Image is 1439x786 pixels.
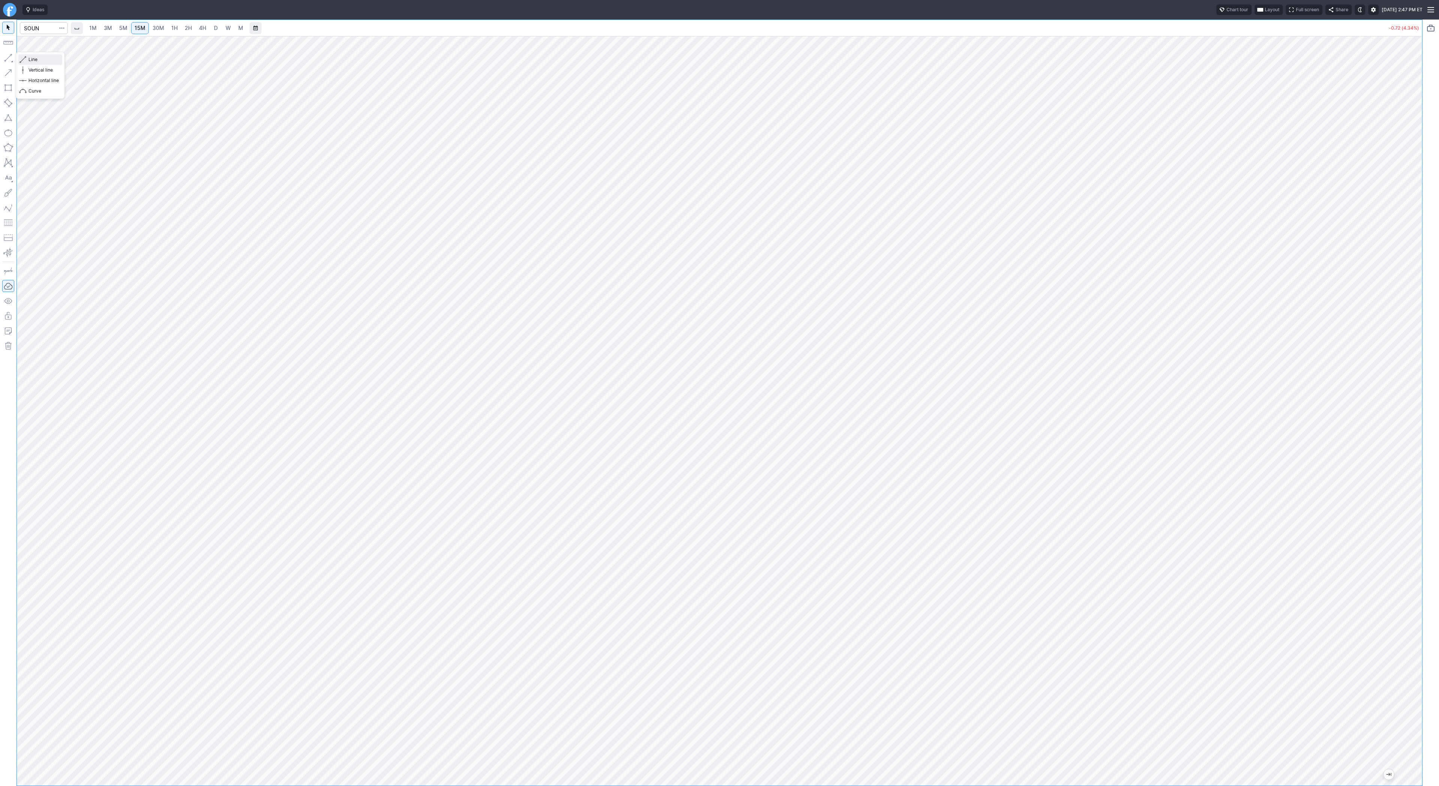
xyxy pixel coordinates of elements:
span: Full screen [1296,6,1319,13]
button: Portfolio watchlist [1425,22,1437,34]
span: M [238,25,243,31]
a: 4H [196,22,209,34]
span: 4H [199,25,206,31]
a: M [235,22,247,34]
button: Hide drawings [2,295,14,307]
a: 2H [181,22,195,34]
span: Vertical line [28,66,59,74]
a: 5M [116,22,131,34]
button: Triangle [2,112,14,124]
span: Layout [1265,6,1279,13]
button: Layout [1255,4,1283,15]
span: 15M [135,25,145,31]
p: -0.72 (4.34%) [1389,26,1419,30]
button: Toggle dark mode [1355,4,1365,15]
button: Full screen [1286,4,1322,15]
button: Ideas [22,4,48,15]
span: [DATE] 2:47 PM ET [1382,6,1423,13]
button: Drawing mode: Single [2,265,14,277]
div: Line [16,52,65,99]
button: Interval [71,22,83,34]
span: Share [1336,6,1348,13]
button: Range [250,22,262,34]
button: Position [2,232,14,244]
span: D [214,25,218,31]
button: XABCD [2,157,14,169]
button: Fibonacci retracements [2,217,14,229]
button: Mouse [2,22,14,34]
button: Anchored VWAP [2,247,14,259]
button: Settings [1368,4,1379,15]
a: 3M [100,22,115,34]
span: Ideas [33,6,44,13]
span: Chart tour [1227,6,1248,13]
button: Arrow [2,67,14,79]
button: Text [2,172,14,184]
span: 1M [89,25,97,31]
span: Curve [28,87,59,95]
a: W [222,22,234,34]
button: Elliott waves [2,202,14,214]
span: 2H [185,25,192,31]
button: Line [2,52,14,64]
a: 1M [86,22,100,34]
button: Polygon [2,142,14,154]
a: D [210,22,222,34]
button: Share [1325,4,1352,15]
span: W [226,25,231,31]
a: 30M [149,22,168,34]
button: Jump to the most recent bar [1384,769,1394,780]
a: Finviz.com [3,3,16,16]
span: 3M [104,25,112,31]
button: Brush [2,187,14,199]
button: Rectangle [2,82,14,94]
button: Chart tour [1216,4,1252,15]
button: Ellipse [2,127,14,139]
button: Drawings Autosave: On [2,280,14,292]
button: Search [57,22,67,34]
button: Measure [2,37,14,49]
a: 15M [131,22,149,34]
span: Horizontal line [28,77,59,84]
span: 30M [153,25,164,31]
button: Add note [2,325,14,337]
span: Line [28,56,59,63]
span: 1H [171,25,178,31]
button: Lock drawings [2,310,14,322]
button: Rotated rectangle [2,97,14,109]
button: Remove all autosaved drawings [2,340,14,352]
a: 1H [168,22,181,34]
span: 5M [119,25,127,31]
input: Search [20,22,68,34]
